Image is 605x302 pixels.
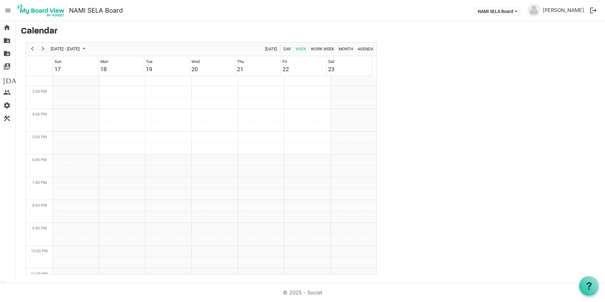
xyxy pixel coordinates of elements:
[21,26,600,37] h3: Calendar
[54,65,61,73] div: 17
[3,112,11,125] span: construction
[357,45,375,53] button: Agenda
[38,42,48,56] div: next period
[100,65,107,73] div: 18
[54,59,61,65] div: Sun
[50,45,89,53] button: August 2025
[16,3,66,18] img: My Board View Logo
[310,45,335,53] button: Work Week
[69,4,123,17] a: NAMI SELA Board
[191,59,200,65] div: Wed
[32,180,47,185] span: 7:00 PM
[3,21,11,34] span: home
[100,59,108,65] div: Mon
[2,4,14,16] span: menu
[32,89,47,94] span: 3:00 PM
[283,45,292,53] button: Day
[146,59,153,65] div: Tue
[31,272,47,276] span: 11:00 PM
[32,158,47,162] span: 6:00 PM
[3,47,11,60] span: folder_shared
[3,34,11,47] span: folder_shared
[237,59,244,65] div: Thu
[338,45,354,53] button: Month
[587,4,600,17] button: logout
[39,45,47,53] button: Next
[32,112,47,116] span: 4:00 PM
[32,203,47,208] span: 8:00 PM
[283,65,289,73] div: 22
[3,99,11,112] span: settings
[283,289,322,296] a: © 2025 - Societ
[31,249,47,253] span: 10:00 PM
[26,42,377,274] div: Week of August 20, 2025
[191,65,198,73] div: 20
[27,42,38,56] div: previous period
[527,4,540,16] img: no-profile-picture.svg
[474,7,521,16] button: NAMI SELA Board dropdownbutton
[357,45,374,53] span: Agenda
[3,73,28,86] span: [DATE]
[540,4,587,16] a: [PERSON_NAME]
[16,3,69,18] a: My Board View Logo
[48,42,90,56] div: August 17 - 23, 2025
[328,59,334,65] div: Sat
[328,65,334,73] div: 23
[146,65,152,73] div: 19
[32,226,47,230] span: 9:00 PM
[3,86,11,99] span: people
[237,65,243,73] div: 21
[32,135,47,139] span: 5:00 PM
[283,59,287,65] div: Fri
[283,45,292,53] span: Day
[295,45,308,53] button: Week
[3,60,11,73] span: switch_account
[50,45,80,53] span: [DATE] - [DATE]
[265,45,278,53] span: [DATE]
[264,45,278,53] button: Today
[28,45,37,53] button: Previous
